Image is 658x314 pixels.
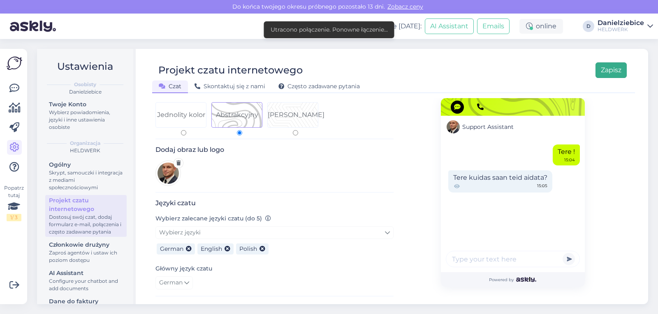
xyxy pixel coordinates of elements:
[537,183,547,190] span: 15:05
[564,157,575,163] div: 15:04
[519,19,563,34] div: online
[49,269,123,277] div: AI Assistant
[271,25,388,34] div: Utracono połączenie. Ponowne łączenie...
[447,120,460,133] img: Support
[44,147,127,154] div: HELDWERK
[155,199,394,207] h3: Języki czatu
[49,196,123,213] div: Projekt czatu internetowego
[45,159,127,193] a: OgólnySkrypt, samouczki i integracja z mediami społecznościowymi
[293,130,298,135] input: Pattern 2[PERSON_NAME]
[595,62,627,78] button: Zapisz
[598,20,653,33] a: DanielziebiceHELDWERK
[49,277,123,292] div: Configure your chatbot and add documents
[45,99,127,132] a: Twoje KontoWybierz powiadomienia, języki i inne ustawienia osobiste
[49,213,123,236] div: Dostosuj swój czat, dodaj formularz e-mail, połączenia i często zadawane pytania
[74,81,96,88] b: Osobisty
[155,226,394,239] a: Wybierz języki
[195,83,265,90] span: Skontaktuj się z nami
[216,110,258,120] div: Abstrakcyjny
[583,21,594,32] div: D
[239,245,257,252] span: Polish
[44,59,127,74] h2: Ustawienia
[49,160,123,169] div: Ogólny
[70,140,100,147] b: Organizacja
[45,195,127,237] a: Projekt czatu internetowegoDostosuj swój czat, dodaj formularz e-mail, połączenia i często zadawa...
[155,160,181,186] img: Logo preview
[489,277,536,283] span: Powered by
[462,123,514,131] span: Support Assistant
[159,229,201,236] span: Wybierz języki
[49,100,123,109] div: Twoje Konto
[49,241,123,249] div: Członkowie drużyny
[49,109,123,131] div: Wybierz powiadomienia, języki i inne ustawienia osobiste
[45,268,127,293] a: AI AssistantConfigure your chatbot and add documents
[155,146,394,154] h3: Dodaj obraz lub logo
[49,297,123,306] div: Dane do faktury
[448,170,552,193] div: Tere kuidas saan teid aidata?
[385,3,426,10] a: Zobacz ceny
[159,83,181,90] span: Czat
[155,264,212,273] label: Główny język czatu
[160,245,183,252] span: German
[7,184,21,221] div: Popatrz tutaj
[446,251,580,267] input: Type your text here
[49,249,123,264] div: Zaproś agentów i ustaw ich poziom dostępu
[598,20,644,26] div: Danielziebice
[158,62,303,78] div: Projekt czatu internetowego
[159,278,183,287] span: German
[49,169,123,191] div: Skrypt, samouczki i integracja z mediami społecznościowymi
[157,110,205,120] div: Jednolity kolor
[181,130,186,135] input: Jednolity kolor
[201,245,222,252] span: English
[598,26,644,33] div: HELDWERK
[7,214,21,221] div: 1 / 3
[44,88,127,96] div: Danielziebice
[553,144,580,165] div: Tere !
[237,130,242,135] input: Pattern 1Abstrakcyjny
[7,55,22,71] img: Askly Logo
[155,214,271,223] label: Wybierz zalecane języki czatu (do 5)
[477,18,510,34] button: Emails
[516,277,536,282] img: Askly
[278,83,360,90] span: Często zadawane pytania
[155,276,193,289] a: German
[45,239,127,265] a: Członkowie drużynyZaproś agentów i ustaw ich poziom dostępu
[268,110,324,120] div: [PERSON_NAME]
[425,18,474,34] button: AI Assistant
